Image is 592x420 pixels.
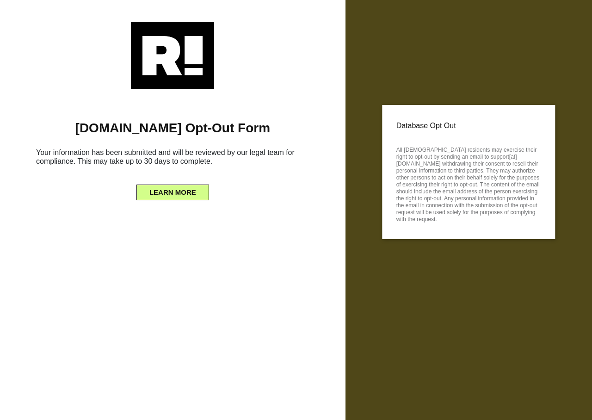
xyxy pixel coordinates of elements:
[131,22,214,89] img: Retention.com
[136,186,209,193] a: LEARN MORE
[396,119,541,133] p: Database Opt Out
[14,120,332,136] h1: [DOMAIN_NAME] Opt-Out Form
[396,144,541,223] p: All [DEMOGRAPHIC_DATA] residents may exercise their right to opt-out by sending an email to suppo...
[14,144,332,173] h6: Your information has been submitted and will be reviewed by our legal team for compliance. This m...
[136,185,209,200] button: LEARN MORE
